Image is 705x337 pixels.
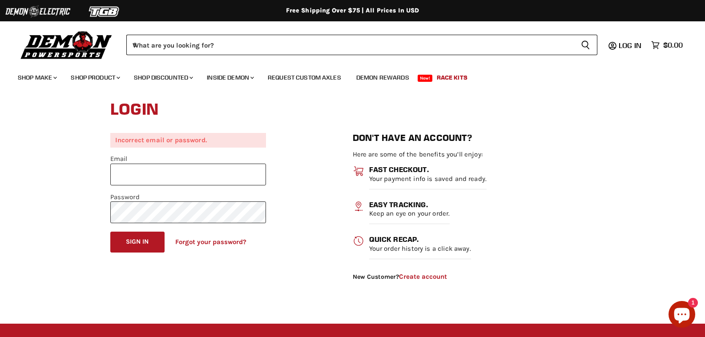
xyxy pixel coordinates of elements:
[115,136,261,144] li: Incorrect email or password.
[11,65,681,87] ul: Main menu
[615,41,647,49] a: Log in
[353,273,595,281] span: New Customer?
[369,201,450,209] h3: Easy tracking.
[619,41,641,50] span: Log in
[18,29,115,60] img: Demon Powersports
[110,96,595,124] h1: Login
[200,68,259,87] a: Inside Demon
[353,133,595,143] h2: Don't have an account?
[71,3,138,20] img: TGB Logo 2
[127,68,198,87] a: Shop Discounted
[353,201,365,212] img: acc-icon2_27x26.png
[369,245,471,259] p: Your order history is a click away.
[663,41,683,49] span: $0.00
[369,235,471,243] h3: Quick recap.
[175,238,246,246] a: Forgot your password?
[353,235,365,247] img: acc-icon3_27x26.png
[126,35,597,55] form: Product
[369,175,487,189] p: Your payment info is saved and ready.
[369,210,450,224] p: Keep an eye on your order.
[353,151,595,281] div: Here are some of the benefits you’ll enjoy:
[353,165,365,177] img: acc-icon1_27x26.png
[110,232,165,253] button: Sign in
[369,165,487,173] h3: Fast checkout.
[418,75,433,82] span: New!
[64,68,125,87] a: Shop Product
[647,39,687,52] a: $0.00
[4,3,71,20] img: Demon Electric Logo 2
[126,35,574,55] input: When autocomplete results are available use up and down arrows to review and enter to select
[350,68,416,87] a: Demon Rewards
[261,68,348,87] a: Request Custom Axles
[574,35,597,55] button: Search
[11,68,62,87] a: Shop Make
[399,273,447,281] a: Create account
[430,68,474,87] a: Race Kits
[666,301,698,330] inbox-online-store-chat: Shopify online store chat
